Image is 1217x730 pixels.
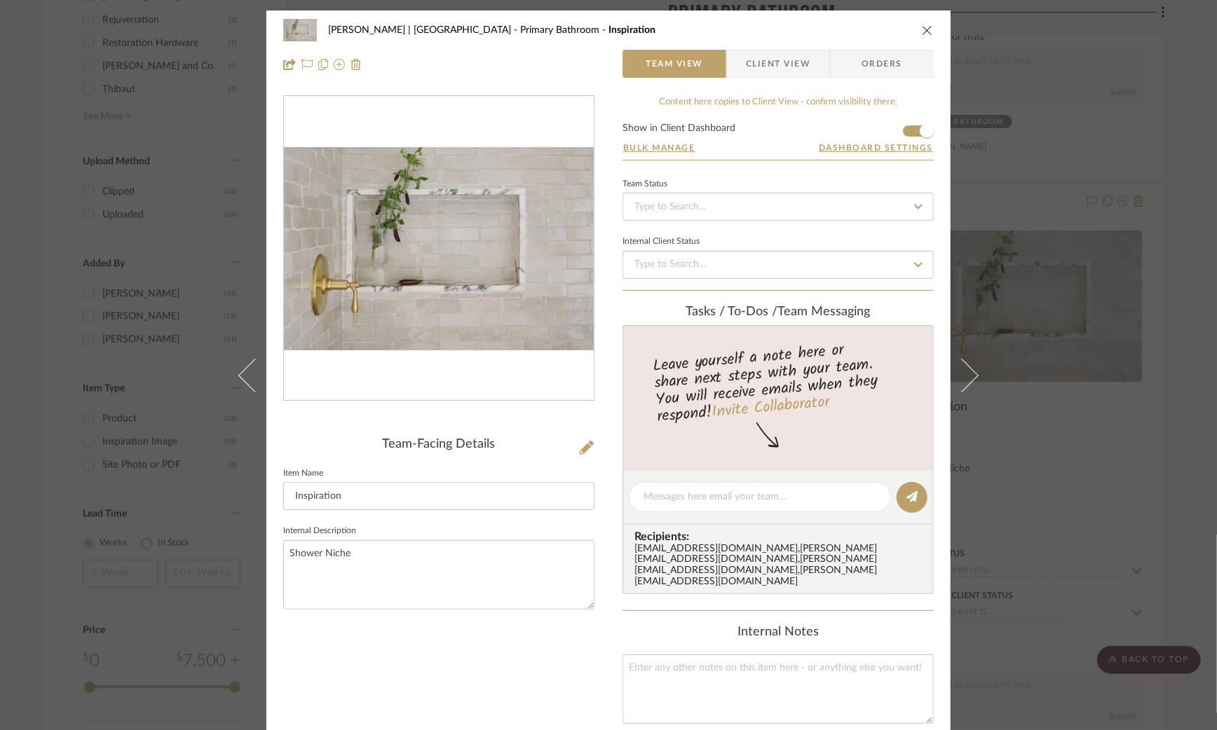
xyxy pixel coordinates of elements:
div: Internal Client Status [623,238,700,245]
span: Recipients: [634,530,927,543]
span: [PERSON_NAME] | [GEOGRAPHIC_DATA] [328,25,520,35]
span: Tasks / To-Dos / [686,305,778,318]
input: Type to Search… [623,193,934,221]
input: Enter Item Name [283,482,594,510]
div: Team-Facing Details [283,437,594,453]
span: Client View [746,50,810,78]
span: Team View [646,50,703,78]
div: Content here copies to Client View - confirm visibility there. [623,95,934,109]
span: Primary Bathroom [520,25,608,35]
div: Leave yourself a note here or share next steps with your team. You will receive emails when they ... [621,335,936,429]
img: a87a1aac-c1e2-4baa-b5fe-5798ba570e12_48x40.jpg [283,16,317,44]
input: Type to Search… [623,251,934,279]
label: Internal Description [283,528,356,535]
label: Item Name [283,470,323,477]
a: Invite Collaborator [711,390,831,425]
div: Internal Notes [623,625,934,640]
div: [EMAIL_ADDRESS][DOMAIN_NAME] , [PERSON_NAME][EMAIL_ADDRESS][DOMAIN_NAME] , [PERSON_NAME][EMAIL_AD... [634,544,927,588]
button: close [921,24,934,36]
div: Team Status [623,181,667,188]
span: Inspiration [608,25,655,35]
button: Bulk Manage [623,142,696,154]
div: 0 [284,147,594,350]
img: a87a1aac-c1e2-4baa-b5fe-5798ba570e12_436x436.jpg [284,147,594,350]
span: Orders [846,50,918,78]
div: team Messaging [623,305,934,320]
img: Remove from project [351,59,362,70]
button: Dashboard Settings [818,142,934,154]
